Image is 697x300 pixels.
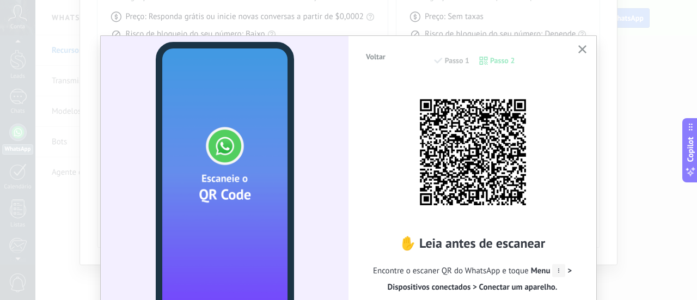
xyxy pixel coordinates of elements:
span: Encontre o escaner QR do WhatsApp e toque [365,263,580,296]
button: Voltar [361,48,390,65]
span: Menu [531,266,566,276]
img: YY2UqHzo4GcAAAAASUVORK5CYII= [413,92,533,212]
h2: ✋ Leia antes de escanear [365,235,580,252]
span: Copilot [685,137,696,162]
span: > Dispositivos conectados > Conectar um aparelho. [388,266,572,292]
span: Voltar [366,53,386,60]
